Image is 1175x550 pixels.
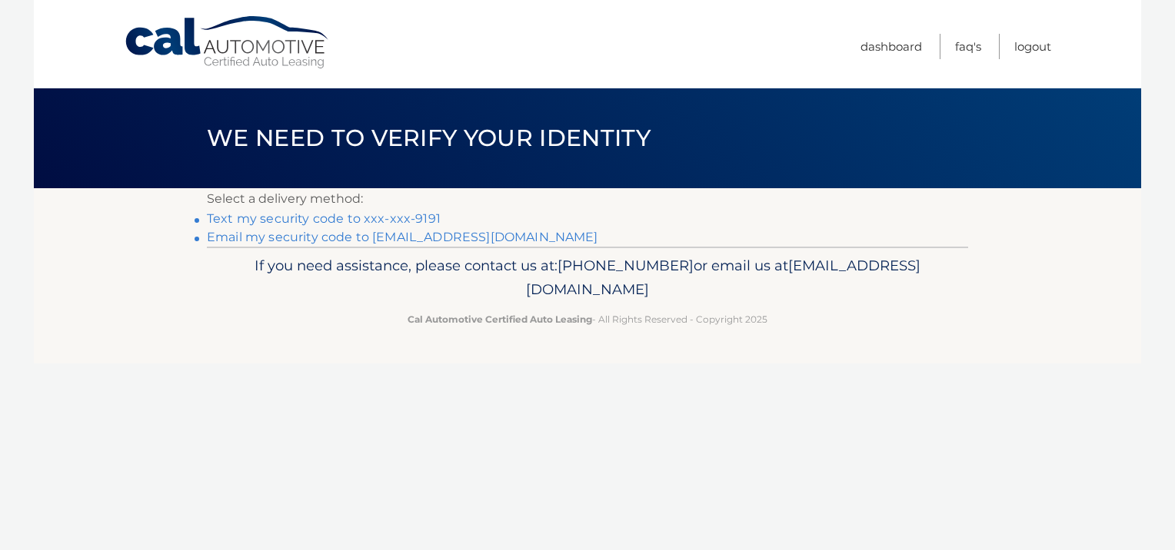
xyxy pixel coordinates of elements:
a: Email my security code to [EMAIL_ADDRESS][DOMAIN_NAME] [207,230,598,244]
a: Dashboard [860,34,922,59]
a: Cal Automotive [124,15,331,70]
a: Text my security code to xxx-xxx-9191 [207,211,441,226]
a: Logout [1014,34,1051,59]
p: If you need assistance, please contact us at: or email us at [217,253,958,303]
p: Select a delivery method: [207,188,968,210]
p: - All Rights Reserved - Copyright 2025 [217,311,958,327]
span: We need to verify your identity [207,124,651,152]
strong: Cal Automotive Certified Auto Leasing [408,313,592,325]
span: [PHONE_NUMBER] [558,257,694,274]
a: FAQ's [955,34,981,59]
